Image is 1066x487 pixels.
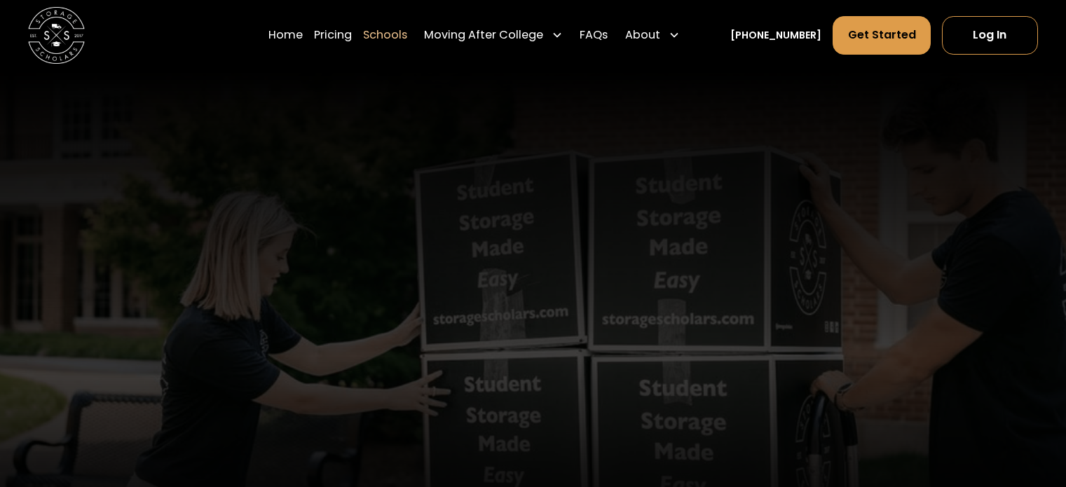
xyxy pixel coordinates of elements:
[268,15,303,55] a: Home
[625,27,660,43] div: About
[730,28,821,43] a: [PHONE_NUMBER]
[942,16,1038,54] a: Log In
[28,7,85,64] img: Storage Scholars main logo
[620,15,685,55] div: About
[424,27,543,43] div: Moving After College
[580,15,608,55] a: FAQs
[363,15,407,55] a: Schools
[418,15,568,55] div: Moving After College
[314,15,352,55] a: Pricing
[833,16,930,54] a: Get Started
